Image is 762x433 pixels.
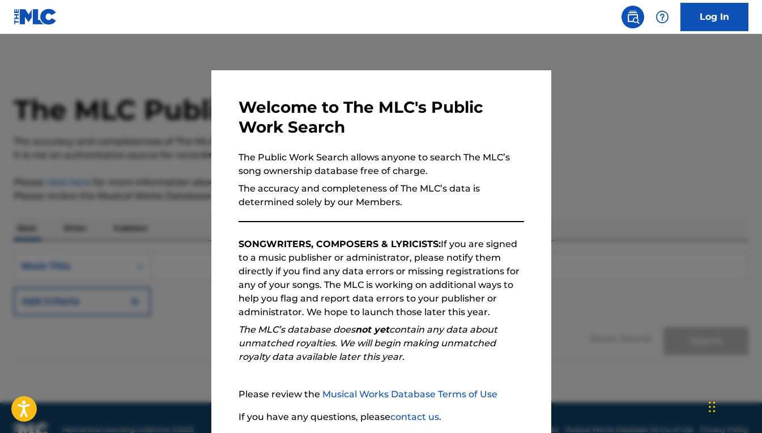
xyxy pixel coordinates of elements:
a: Public Search [621,6,644,28]
h3: Welcome to The MLC's Public Work Search [239,97,524,137]
p: If you have any questions, please . [239,410,524,424]
p: If you are signed to a music publisher or administrator, please notify them directly if you find ... [239,237,524,319]
strong: SONGWRITERS, COMPOSERS & LYRICISTS: [239,239,441,249]
p: The Public Work Search allows anyone to search The MLC’s song ownership database free of charge. [239,151,524,178]
div: Drag [709,390,716,424]
a: Log In [680,3,748,31]
em: The MLC’s database does contain any data about unmatched royalties. We will begin making unmatche... [239,324,497,362]
a: contact us [390,411,439,422]
div: Help [651,6,674,28]
p: The accuracy and completeness of The MLC’s data is determined solely by our Members. [239,182,524,209]
img: help [655,10,669,24]
img: MLC Logo [14,9,57,25]
iframe: Chat Widget [705,379,762,433]
strong: not yet [355,324,389,335]
p: Please review the [239,388,524,401]
img: search [626,10,640,24]
a: Musical Works Database Terms of Use [322,389,497,400]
